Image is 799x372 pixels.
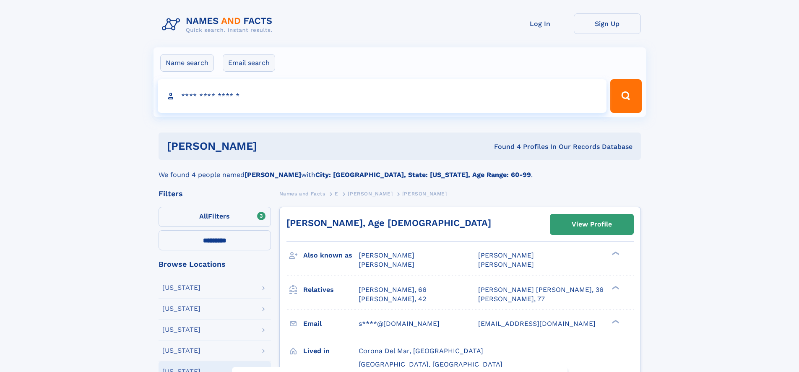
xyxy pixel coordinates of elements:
[550,214,633,234] a: View Profile
[359,347,483,355] span: Corona Del Mar, [GEOGRAPHIC_DATA]
[359,251,414,259] span: [PERSON_NAME]
[199,212,208,220] span: All
[359,260,414,268] span: [PERSON_NAME]
[478,251,534,259] span: [PERSON_NAME]
[162,305,200,312] div: [US_STATE]
[478,294,545,304] a: [PERSON_NAME], 77
[159,160,641,180] div: We found 4 people named with .
[478,285,604,294] a: [PERSON_NAME] [PERSON_NAME], 36
[375,142,632,151] div: Found 4 Profiles In Our Records Database
[348,191,393,197] span: [PERSON_NAME]
[162,284,200,291] div: [US_STATE]
[162,326,200,333] div: [US_STATE]
[402,191,447,197] span: [PERSON_NAME]
[162,347,200,354] div: [US_STATE]
[574,13,641,34] a: Sign Up
[160,54,214,72] label: Name search
[335,191,338,197] span: E
[507,13,574,34] a: Log In
[158,79,607,113] input: search input
[315,171,531,179] b: City: [GEOGRAPHIC_DATA], State: [US_STATE], Age Range: 60-99
[159,207,271,227] label: Filters
[478,320,596,328] span: [EMAIL_ADDRESS][DOMAIN_NAME]
[286,218,491,228] a: [PERSON_NAME], Age [DEMOGRAPHIC_DATA]
[159,13,279,36] img: Logo Names and Facts
[159,260,271,268] div: Browse Locations
[610,285,620,290] div: ❯
[335,188,338,199] a: E
[478,260,534,268] span: [PERSON_NAME]
[359,360,502,368] span: [GEOGRAPHIC_DATA], [GEOGRAPHIC_DATA]
[610,319,620,324] div: ❯
[223,54,275,72] label: Email search
[279,188,325,199] a: Names and Facts
[245,171,301,179] b: [PERSON_NAME]
[359,294,426,304] a: [PERSON_NAME], 42
[610,251,620,256] div: ❯
[572,215,612,234] div: View Profile
[359,285,427,294] a: [PERSON_NAME], 66
[303,317,359,331] h3: Email
[303,283,359,297] h3: Relatives
[303,248,359,263] h3: Also known as
[610,79,641,113] button: Search Button
[167,141,376,151] h1: [PERSON_NAME]
[348,188,393,199] a: [PERSON_NAME]
[159,190,271,198] div: Filters
[303,344,359,358] h3: Lived in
